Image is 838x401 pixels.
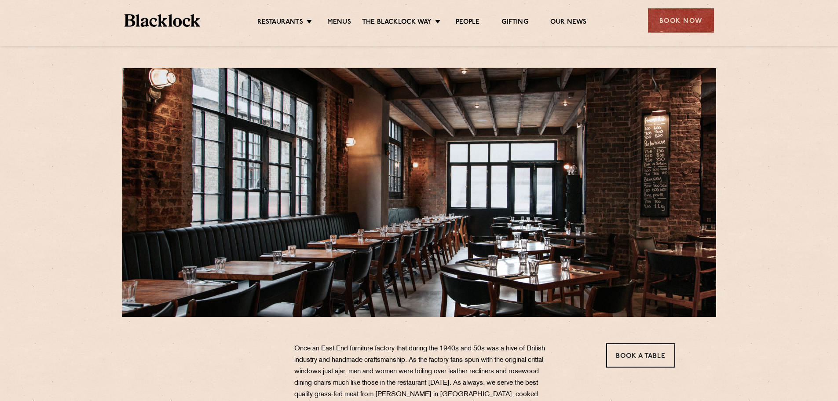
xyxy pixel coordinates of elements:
a: The Blacklock Way [362,18,432,28]
a: Gifting [501,18,528,28]
div: Book Now [648,8,714,33]
a: People [456,18,479,28]
a: Restaurants [257,18,303,28]
a: Menus [327,18,351,28]
a: Book a Table [606,343,675,368]
img: BL_Textured_Logo-footer-cropped.svg [124,14,201,27]
a: Our News [550,18,587,28]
